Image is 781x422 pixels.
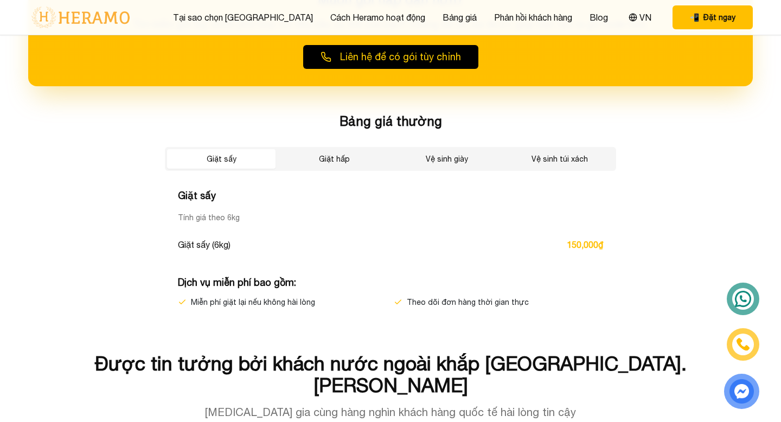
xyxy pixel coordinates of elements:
button: phone Đặt ngay [673,5,753,29]
button: Vệ sinh túi xách [505,149,614,169]
a: Cách Heramo hoạt động [330,11,425,24]
button: Giặt sấy [167,149,276,169]
a: Phản hồi khách hàng [494,11,572,24]
button: Giặt hấp [280,149,388,169]
a: Tại sao chọn [GEOGRAPHIC_DATA] [173,11,313,24]
h4: Dịch vụ miễn phí bao gồm : [178,275,603,290]
span: Theo dõi đơn hàng thời gian thực [407,297,529,308]
h3: Bảng giá thường [165,112,616,130]
button: Vệ sinh giày [393,149,501,169]
a: Blog [590,11,608,24]
button: Liên hệ để có gói tùy chỉnh [303,45,478,69]
span: 150,000₫ [567,238,603,251]
a: phone-icon [728,329,758,359]
span: Miễn phí giặt lại nếu không hài lòng [191,297,315,308]
span: Đặt ngay [703,12,735,23]
button: VN [625,10,655,24]
h2: Được tin tưởng bởi khách nước ngoài khắp [GEOGRAPHIC_DATA]. [PERSON_NAME] [28,353,753,396]
img: phone-icon [737,338,749,350]
span: phone [690,12,699,23]
img: logo-with-text.png [28,6,133,29]
h4: Giặt sấy [178,188,603,203]
a: Bảng giá [443,11,477,24]
span: Giặt sấy (6kg) [178,238,231,251]
p: Tính giá theo 6kg [178,212,603,223]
